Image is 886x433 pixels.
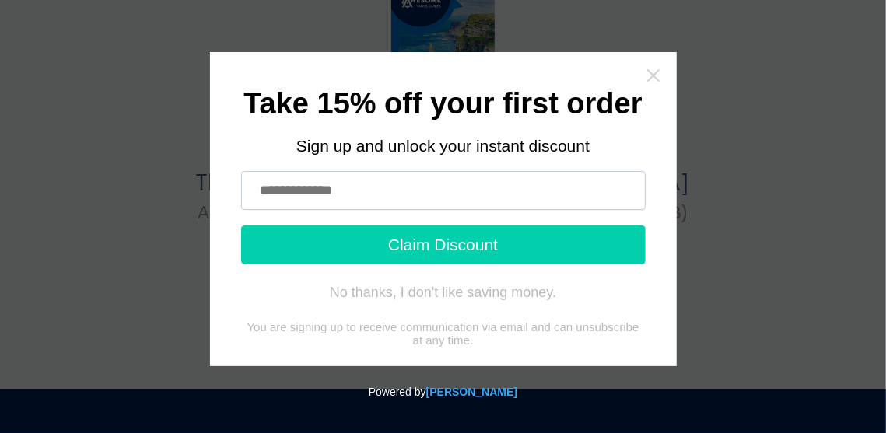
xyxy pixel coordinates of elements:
a: Powered by Tydal [426,386,517,398]
div: You are signing up to receive communication via email and can unsubscribe at any time. [241,320,646,347]
div: Powered by [6,366,880,417]
button: Claim Discount [241,225,646,264]
div: Sign up and unlock your instant discount [241,137,646,155]
div: No thanks, I don't like saving money. [330,285,556,300]
h1: Take 15% off your first order [241,92,646,117]
a: Close widget [646,68,661,83]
